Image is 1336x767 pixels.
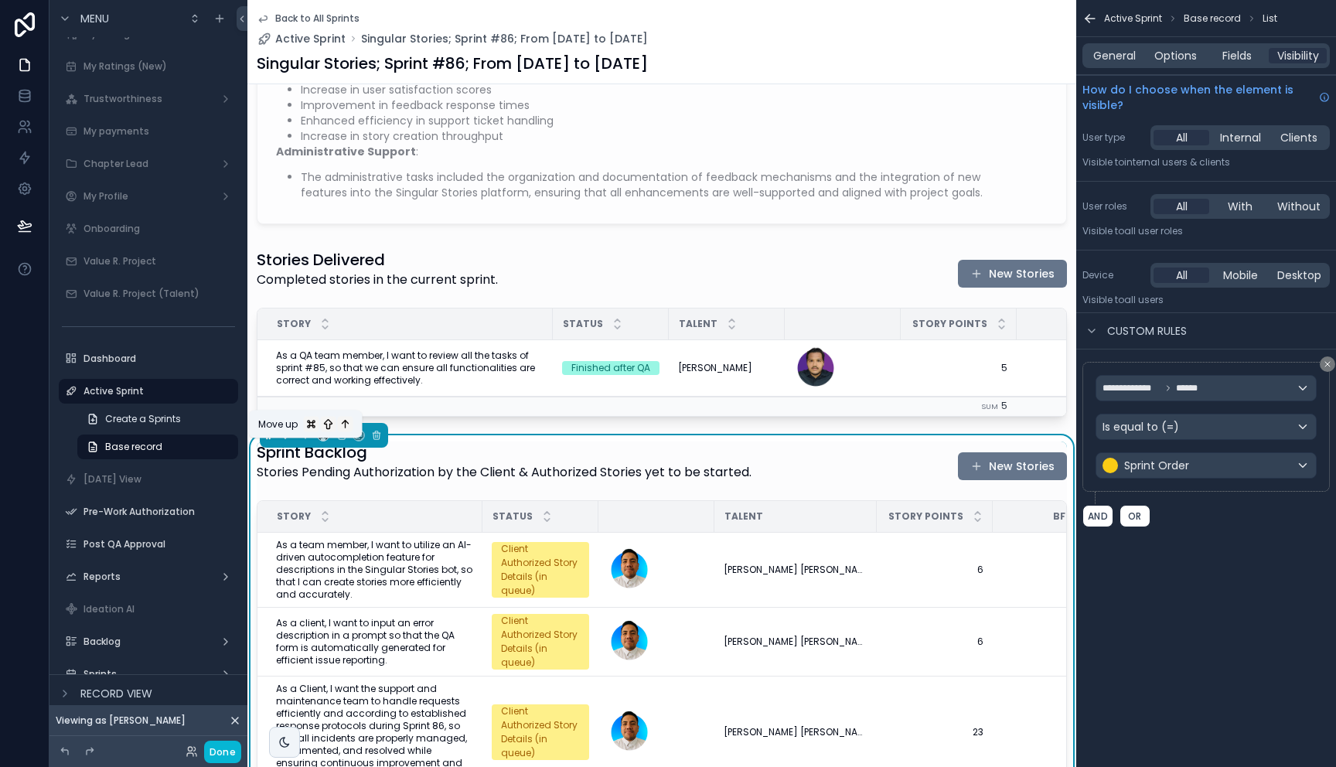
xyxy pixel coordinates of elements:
[492,510,533,523] span: Status
[83,538,235,551] label: Post QA Approval
[724,726,867,738] a: [PERSON_NAME] [PERSON_NAME] Romaña
[1176,268,1188,283] span: All
[1280,130,1317,145] span: Clients
[1096,414,1317,440] button: Is equal to (=)
[59,564,238,589] a: Reports
[1002,636,1099,648] a: 0.00
[724,636,867,648] a: [PERSON_NAME] [PERSON_NAME] Romaña
[1220,130,1261,145] span: Internal
[275,31,346,46] span: Active Sprint
[958,452,1067,480] button: New Stories
[59,662,238,687] a: Sprints
[83,93,213,105] label: Trustworthiness
[724,564,867,576] a: [PERSON_NAME] [PERSON_NAME] Romaña
[679,318,717,330] span: Talent
[1082,131,1144,144] label: User type
[83,255,235,268] label: Value R. Project
[1277,268,1321,283] span: Desktop
[59,152,238,176] a: Chapter Lead
[77,435,238,459] a: Base record
[59,54,238,79] a: My Ratings (New)
[1176,199,1188,214] span: All
[492,704,589,760] a: Client Authorized Story Details (in queue)
[1082,269,1144,281] label: Device
[1263,12,1277,25] span: List
[1104,12,1162,25] span: Active Sprint
[276,539,473,601] a: As a team member, I want to utilize an AI-driven autocompletion feature for descriptions in the S...
[275,12,360,25] span: Back to All Sprints
[1103,419,1179,435] span: Is equal to (=)
[257,441,751,463] h1: Sprint Backlog
[1093,48,1136,63] span: General
[83,158,213,170] label: Chapter Lead
[886,726,983,738] span: 23
[1082,82,1313,113] span: How do I choose when the element is visible?
[1124,224,1183,237] span: All user roles
[77,407,238,431] a: Create a Sprints
[1002,564,1099,576] a: 0.00
[1154,48,1197,63] span: Options
[258,418,298,431] span: Move up
[1053,510,1079,523] span: BFTB
[276,617,473,666] a: As a client, I want to input an error description in a prompt so that the QA form is automaticall...
[59,216,238,241] a: Onboarding
[80,686,152,701] span: Record view
[1176,130,1188,145] span: All
[912,318,987,330] span: Story Points
[83,603,235,615] label: Ideation AI
[1223,268,1258,283] span: Mobile
[1125,510,1145,522] span: OR
[277,510,311,523] span: Story
[83,353,235,365] label: Dashboard
[83,125,235,138] label: My payments
[59,119,238,144] a: My payments
[59,281,238,306] a: Value R. Project (Talent)
[59,184,238,209] a: My Profile
[361,31,648,46] span: Singular Stories; Sprint #86; From [DATE] to [DATE]
[1107,323,1187,339] span: Custom rules
[1082,82,1330,113] a: How do I choose when the element is visible?
[1082,156,1330,169] p: Visible to
[1096,452,1317,479] button: Sprint Order
[501,614,580,670] div: Client Authorized Story Details (in queue)
[83,223,235,235] label: Onboarding
[1124,293,1164,306] span: all users
[83,571,213,583] label: Reports
[257,31,346,46] a: Active Sprint
[1277,48,1319,63] span: Visibility
[83,506,235,518] label: Pre-Work Authorization
[59,629,238,654] a: Backlog
[1222,48,1252,63] span: Fields
[886,564,983,576] a: 6
[59,249,238,274] a: Value R. Project
[1277,199,1321,214] span: Without
[59,467,238,492] a: [DATE] View
[59,532,238,557] a: Post QA Approval
[83,636,213,648] label: Backlog
[888,510,963,523] span: Story Points
[83,60,235,73] label: My Ratings (New)
[105,441,162,453] span: Base record
[1082,505,1113,527] button: AND
[83,190,213,203] label: My Profile
[105,413,181,425] span: Create a Sprints
[59,379,238,404] a: Active Sprint
[80,11,109,26] span: Menu
[886,636,983,648] a: 6
[1082,200,1144,213] label: User roles
[277,318,311,330] span: Story
[492,614,589,670] a: Client Authorized Story Details (in queue)
[981,401,998,411] small: Sum
[56,714,186,727] span: Viewing as [PERSON_NAME]
[59,597,238,622] a: Ideation AI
